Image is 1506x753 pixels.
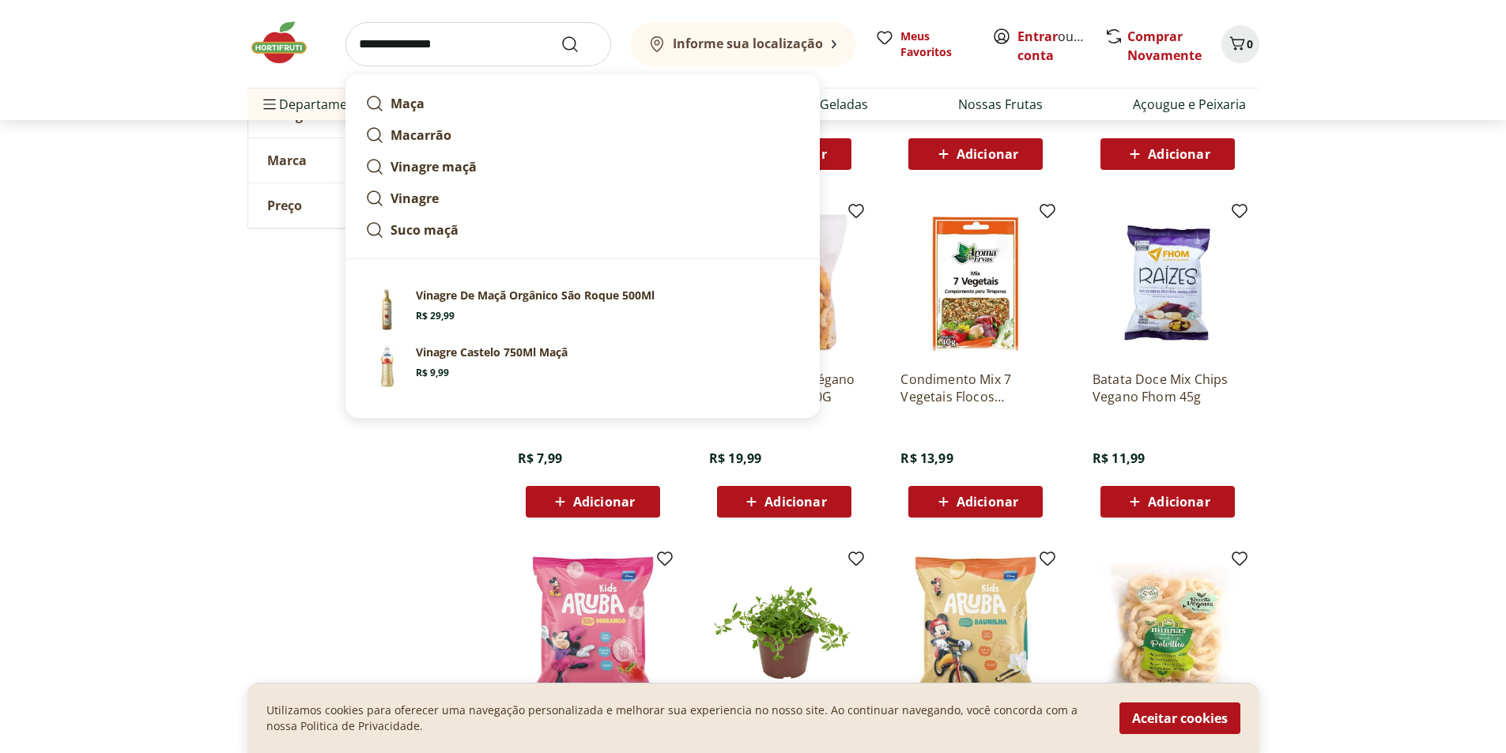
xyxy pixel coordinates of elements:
a: Nossas Frutas [958,95,1043,114]
button: Adicionar [1100,486,1235,518]
button: Aceitar cookies [1119,702,1240,734]
input: search [345,22,611,66]
span: Adicionar [1148,148,1210,160]
a: Macarrão [359,119,806,151]
button: Adicionar [1100,138,1235,170]
b: Informe sua localização [673,35,823,52]
strong: Macarrão [391,126,451,144]
img: Principal [365,344,410,389]
span: Meus Favoritos [900,28,973,60]
a: Criar conta [1017,28,1104,64]
strong: Suco maçã [391,221,459,239]
span: Departamentos [260,85,374,123]
p: Vinagre Castelo 750Ml Maçã [416,344,568,360]
span: Adicionar [573,495,635,508]
span: R$ 7,99 [518,450,563,467]
img: Principal [365,288,410,332]
button: Marca [248,138,485,183]
a: Suco maçã [359,214,806,246]
span: 0 [1247,36,1253,51]
img: Biscoito Vegano Aruba Kids Morango 30g [518,555,668,706]
button: Adicionar [908,486,1043,518]
p: Vinagre De Maçã Orgânico São Roque 500Ml [416,288,655,303]
a: Maça [359,88,806,119]
img: Condimento Mix 7 Vegetais Flocos Desidratados Aroma Das Ervas 40G [900,208,1051,358]
button: Adicionar [908,138,1043,170]
strong: Vinagre [391,190,439,207]
button: Menu [260,85,279,123]
button: Informe sua localização [630,22,856,66]
a: PrincipalVinagre Castelo 750Ml MaçãR$ 9,99 [359,338,806,395]
p: Utilizamos cookies para oferecer uma navegação personalizada e melhorar sua experiencia no nosso ... [266,702,1100,734]
button: Adicionar [717,486,851,518]
span: R$ 19,99 [709,450,761,467]
span: Marca [267,152,307,168]
span: R$ 9,99 [416,367,449,379]
span: R$ 13,99 [900,450,953,467]
strong: Vinagre maçã [391,158,477,175]
a: Batata Doce Mix Chips Vegano Fhom 45g [1093,371,1243,405]
img: Batata Doce Mix Chips Vegano Fhom 45g [1093,208,1243,358]
img: Polvilho Palito Vegano Minnas 100G [1093,555,1243,706]
button: Carrinho [1221,25,1259,63]
a: Açougue e Peixaria [1133,95,1246,114]
strong: Maça [391,95,425,112]
button: Submit Search [561,35,598,54]
span: Adicionar [957,495,1018,508]
span: Preço [267,198,302,213]
img: Hortifruti [247,19,326,66]
span: R$ 29,99 [416,310,455,322]
a: Meus Favoritos [875,28,973,60]
a: Condimento Mix 7 Vegetais Flocos Desidratados Aroma Das Ervas 40G [900,371,1051,405]
a: Comprar Novamente [1127,28,1202,64]
span: Adicionar [764,495,826,508]
img: Orégano P14 [709,555,859,706]
span: Adicionar [957,148,1018,160]
a: Vinagre [359,183,806,214]
button: Adicionar [526,486,660,518]
a: Vinagre maçã [359,151,806,183]
a: Entrar [1017,28,1058,45]
a: PrincipalVinagre De Maçã Orgânico São Roque 500MlR$ 29,99 [359,281,806,338]
span: Adicionar [1148,495,1210,508]
span: ou [1017,27,1088,65]
img: Biscoito Vegano Aruba sem Glúten Kids Baunilha 30g [900,555,1051,706]
button: Preço [248,183,485,228]
span: R$ 11,99 [1093,450,1145,467]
